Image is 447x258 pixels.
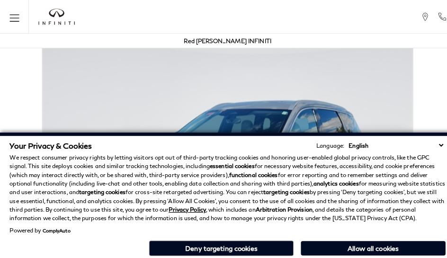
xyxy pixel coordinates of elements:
a: Red [PERSON_NAME] INFINITI [181,36,267,44]
select: Language Select [340,138,438,147]
strong: targeting cookies [259,185,304,192]
p: We respect consumer privacy rights by letting visitors opt out of third-party tracking cookies an... [9,151,438,219]
a: Privacy Policy [166,202,202,209]
strong: functional cookies [225,168,273,175]
strong: targeting cookies [78,185,123,192]
strong: essential cookies [206,160,250,167]
a: infiniti [38,9,73,25]
div: Powered by [9,223,69,229]
div: Language: [311,140,338,146]
strong: analytics cookies [308,177,352,184]
a: ComplyAuto [42,223,69,229]
img: INFINITI [38,9,73,25]
strong: Arbitration Provision [251,202,307,209]
button: Allow all cookies [295,237,438,251]
button: Deny targeting cookies [146,236,288,251]
span: Your Privacy & Cookies [9,138,90,147]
